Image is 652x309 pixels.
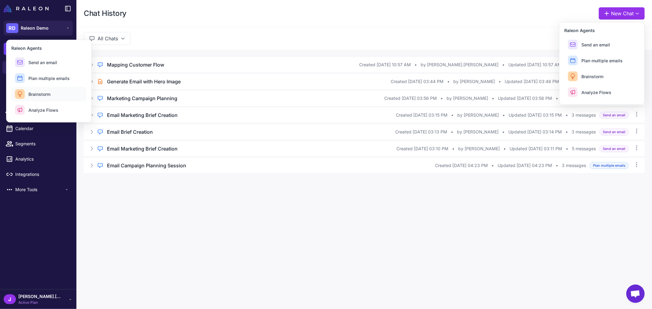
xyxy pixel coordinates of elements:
[107,145,178,152] h3: Email Marketing Brief Creation
[391,78,444,85] span: Created [DATE] 03:44 PM
[499,78,501,85] span: •
[564,85,639,100] button: Analyze Flows
[502,129,505,135] span: •
[556,162,558,169] span: •
[505,78,559,85] span: Updated [DATE] 03:48 PM
[15,140,69,147] span: Segments
[395,129,447,135] span: Created [DATE] 03:13 PM
[599,7,645,20] button: New Chat
[599,112,629,119] span: Send an email
[502,61,505,68] span: •
[556,95,558,102] span: •
[565,129,568,135] span: •
[590,162,629,169] span: Plan multiple emails
[626,285,645,303] div: Open chat
[15,171,69,178] span: Integrations
[2,153,74,165] a: Analytics
[453,78,495,85] span: by [PERSON_NAME]
[4,21,73,35] button: RDRaleon Demo
[447,95,488,102] span: by [PERSON_NAME]
[435,162,488,169] span: Created [DATE] 04:23 PM
[562,162,586,169] span: 3 messages
[498,162,552,169] span: Updated [DATE] 04:23 PM
[2,92,74,104] a: Email Design
[564,27,639,34] h3: Raleon Agents
[4,43,73,55] button: +New Chat
[11,71,87,85] button: Plan multiple emails
[6,23,18,33] div: RD
[15,156,69,162] span: Analytics
[498,95,552,102] span: Updated [DATE] 03:56 PM
[18,293,61,300] span: [PERSON_NAME].[PERSON_NAME]
[384,95,437,102] span: Created [DATE] 03:56 PM
[457,129,499,135] span: by [PERSON_NAME]
[565,112,568,118] span: •
[564,37,639,52] button: Send an email
[581,89,611,96] span: Analyze Flows
[28,107,58,113] span: Analyze Flows
[599,145,629,152] span: Send an email
[458,145,500,152] span: by [PERSON_NAME]
[2,122,74,135] a: Calendar
[572,112,596,118] span: 3 messages
[581,42,610,48] span: Send an email
[28,59,57,66] span: Send an email
[11,45,87,51] h3: Raleon Agents
[572,145,596,152] span: 5 messages
[452,145,455,152] span: •
[2,137,74,150] a: Segments
[572,129,596,135] span: 3 messages
[599,129,629,136] span: Send an email
[414,61,417,68] span: •
[84,32,131,45] button: All Chats
[396,112,448,118] span: Created [DATE] 03:15 PM
[2,76,74,89] a: Knowledge
[447,78,450,85] span: •
[28,75,70,82] span: Plan multiple emails
[2,168,74,181] a: Integrations
[508,129,562,135] span: Updated [DATE] 03:14 PM
[18,300,61,305] span: Active Plan
[581,73,603,80] span: Brainstorm
[503,112,505,118] span: •
[107,95,177,102] h3: Marketing Campaign Planning
[509,112,562,118] span: Updated [DATE] 03:15 PM
[4,294,16,304] div: J
[84,9,127,18] h1: Chat History
[503,145,506,152] span: •
[28,91,50,97] span: Brainstorm
[11,87,87,101] button: Brainstorm
[107,78,181,85] h3: Generate Email with Hero Image
[15,186,64,193] span: More Tools
[457,112,499,118] span: by [PERSON_NAME]
[15,125,69,132] span: Calendar
[107,162,186,169] h3: Email Campaign Planning Session
[451,112,454,118] span: •
[421,61,499,68] span: by [PERSON_NAME].[PERSON_NAME]
[492,162,494,169] span: •
[508,61,562,68] span: Updated [DATE] 10:57 AM
[107,128,153,136] h3: Email Brief Creation
[440,95,443,102] span: •
[21,25,49,31] span: Raleon Demo
[2,107,74,120] a: Campaigns
[510,145,562,152] span: Updated [DATE] 03:11 PM
[451,129,453,135] span: •
[107,111,178,119] h3: Email Marketing Brief Creation
[396,145,448,152] span: Created [DATE] 03:10 PM
[4,5,49,12] img: Raleon Logo
[564,69,639,84] button: Brainstorm
[107,61,164,68] h3: Mapping Customer Flow
[581,57,623,64] span: Plan multiple emails
[4,5,51,12] a: Raleon Logo
[359,61,411,68] span: Created [DATE] 10:57 AM
[564,53,639,68] button: Plan multiple emails
[492,95,494,102] span: •
[11,103,87,117] button: Analyze Flows
[2,61,74,74] a: Chats
[11,55,87,70] button: Send an email
[566,145,568,152] span: •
